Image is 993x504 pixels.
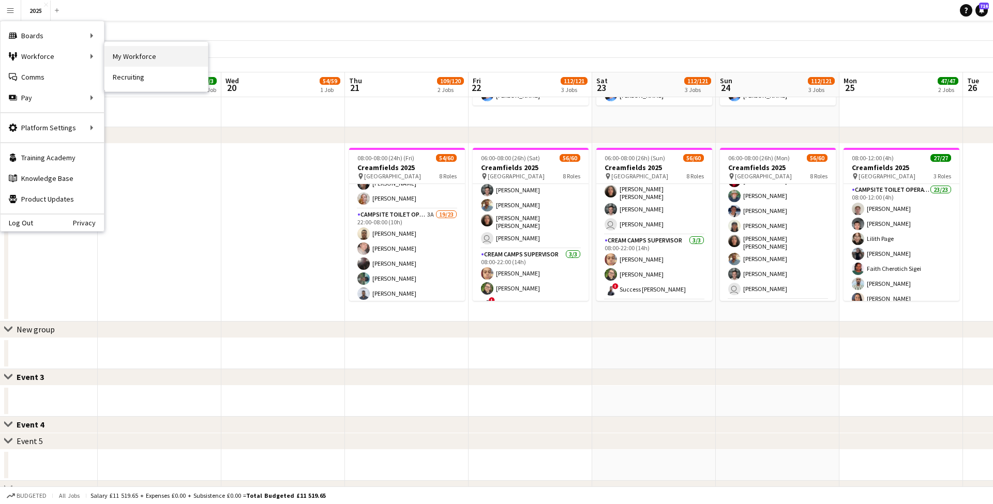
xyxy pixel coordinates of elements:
[1,189,104,209] a: Product Updates
[203,86,216,94] div: 1 Job
[686,172,704,180] span: 8 Roles
[979,3,989,9] span: 716
[471,82,481,94] span: 22
[1,46,104,67] div: Workforce
[17,483,52,494] div: Event 6
[938,86,958,94] div: 2 Jobs
[596,163,712,172] h3: Creamfields 2025
[720,148,836,301] app-job-card: 06:00-08:00 (26h) (Mon)56/60Creamfields 2025 [GEOGRAPHIC_DATA]8 Roles[PERSON_NAME][PERSON_NAME][P...
[735,172,792,180] span: [GEOGRAPHIC_DATA]
[473,163,589,172] h3: Creamfields 2025
[611,172,668,180] span: [GEOGRAPHIC_DATA]
[595,82,608,94] span: 23
[17,419,52,430] div: Event 4
[560,154,580,162] span: 56/60
[17,436,43,446] div: Event 5
[975,4,988,17] a: 716
[728,154,790,162] span: 06:00-08:00 (26h) (Mon)
[57,492,82,499] span: All jobs
[17,324,55,334] div: New group
[1,147,104,168] a: Training Academy
[349,159,465,209] app-card-role: VIP/Hospitality Toilet Operative2/216:00-00:00 (8h)[PERSON_NAME][PERSON_NAME]
[966,82,979,94] span: 26
[807,154,827,162] span: 56/60
[1,25,104,46] div: Boards
[349,148,465,301] app-job-card: 08:00-08:00 (24h) (Fri)54/60Creamfields 2025 [GEOGRAPHIC_DATA]8 Roles[PERSON_NAME]VIP/Hospitality...
[439,172,457,180] span: 8 Roles
[605,154,665,162] span: 06:00-08:00 (26h) (Sun)
[808,86,834,94] div: 3 Jobs
[930,154,951,162] span: 27/27
[720,76,732,85] span: Sun
[91,492,326,499] div: Salary £11 519.65 + Expenses £0.00 + Subsistence £0.00 =
[844,76,857,85] span: Mon
[612,283,619,289] span: !
[1,168,104,189] a: Knowledge Base
[473,249,589,314] app-card-role: Cream Camps Supervisor3/308:00-22:00 (14h)[PERSON_NAME][PERSON_NAME]!Success [PERSON_NAME]
[438,86,463,94] div: 2 Jobs
[224,82,239,94] span: 20
[17,372,52,382] div: Event 3
[104,46,208,67] a: My Workforce
[718,82,732,94] span: 24
[844,163,959,172] h3: Creamfields 2025
[810,172,827,180] span: 8 Roles
[683,154,704,162] span: 56/60
[357,154,414,162] span: 08:00-08:00 (24h) (Fri)
[5,490,48,501] button: Budgeted
[489,297,495,303] span: !
[1,67,104,87] a: Comms
[561,77,588,85] span: 112/121
[934,172,951,180] span: 3 Roles
[938,77,958,85] span: 47/47
[684,77,711,85] span: 112/121
[842,82,857,94] span: 25
[349,76,362,85] span: Thu
[320,86,340,94] div: 1 Job
[596,235,712,300] app-card-role: Cream Camps Supervisor3/308:00-22:00 (14h)[PERSON_NAME][PERSON_NAME]!Success [PERSON_NAME]
[1,87,104,108] div: Pay
[473,76,481,85] span: Fri
[104,67,208,87] a: Recruiting
[481,154,540,162] span: 06:00-08:00 (26h) (Sat)
[1,219,33,227] a: Log Out
[348,82,362,94] span: 21
[17,492,47,499] span: Budgeted
[563,172,580,180] span: 8 Roles
[844,148,959,301] app-job-card: 08:00-12:00 (4h)27/27Creamfields 2025 [GEOGRAPHIC_DATA]3 RolesCampsite Toilet Operative23/2308:00...
[202,77,217,85] span: 3/3
[364,172,421,180] span: [GEOGRAPHIC_DATA]
[320,77,340,85] span: 54/59
[225,76,239,85] span: Wed
[349,163,465,172] h3: Creamfields 2025
[488,172,545,180] span: [GEOGRAPHIC_DATA]
[808,77,835,85] span: 112/121
[967,76,979,85] span: Tue
[596,148,712,301] app-job-card: 06:00-08:00 (26h) (Sun)56/60Creamfields 2025 [GEOGRAPHIC_DATA]8 Roles[PERSON_NAME][PERSON_NAME][P...
[859,172,915,180] span: [GEOGRAPHIC_DATA]
[473,148,589,301] app-job-card: 06:00-08:00 (26h) (Sat)56/60Creamfields 2025 [GEOGRAPHIC_DATA]8 Roles[PERSON_NAME][PERSON_NAME][P...
[437,77,464,85] span: 109/120
[246,492,326,499] span: Total Budgeted £11 519.65
[596,76,608,85] span: Sat
[21,1,51,21] button: 2025
[852,154,894,162] span: 08:00-12:00 (4h)
[436,154,457,162] span: 54/60
[73,219,104,227] a: Privacy
[561,86,587,94] div: 3 Jobs
[1,117,104,138] div: Platform Settings
[685,86,711,94] div: 3 Jobs
[720,163,836,172] h3: Creamfields 2025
